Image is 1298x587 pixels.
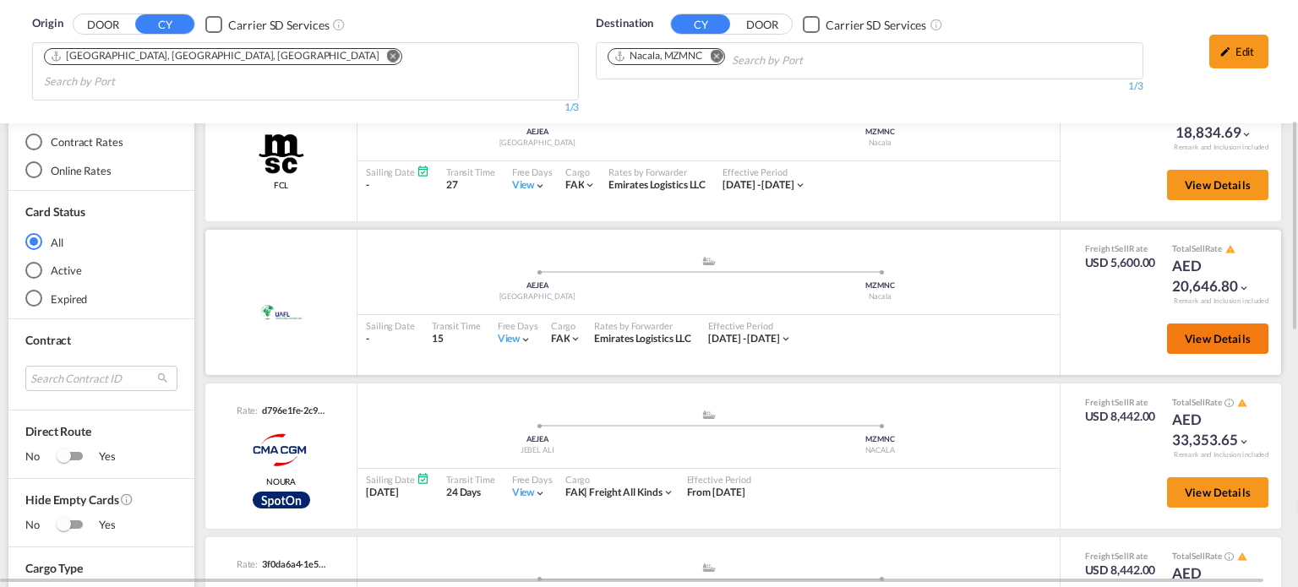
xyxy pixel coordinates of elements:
[608,166,706,178] div: Rates by Forwarder
[25,333,71,347] span: Contract
[1172,410,1257,450] div: AED 33,353.65
[25,492,177,518] span: Hide Empty Cards
[570,333,581,345] md-icon: icon-chevron-down
[723,178,794,191] span: [DATE] - [DATE]
[709,138,1052,149] div: Nacala
[1115,243,1129,253] span: Sell
[930,18,943,31] md-icon: Unchecked: Search for CY (Container Yard) services for all selected carriers.Checked : Search for...
[1237,398,1247,408] md-icon: icon-alert
[1085,242,1156,254] div: Freight Rate
[671,14,730,34] button: CY
[366,127,709,138] div: AEJEA
[82,448,116,465] span: Yes
[594,319,691,332] div: Rates by Forwarder
[1209,35,1268,68] div: icon-pencilEdit
[663,486,674,498] md-icon: icon-chevron-down
[699,410,719,419] md-icon: assets/icons/custom/ship-fill.svg
[238,429,324,471] img: CMACGM Spot
[366,280,709,291] div: AEJEA
[1115,397,1129,407] span: Sell
[1241,128,1252,140] md-icon: icon-chevron-down
[534,487,546,499] md-icon: icon-chevron-down
[1161,143,1281,152] div: Remark and Inclusion included
[1085,254,1156,271] div: USD 5,600.00
[446,486,495,500] div: 24 Days
[709,127,1052,138] div: MZMNC
[32,15,63,32] span: Origin
[1167,170,1268,200] button: View Details
[699,257,719,265] md-icon: assets/icons/custom/ship-fill.svg
[596,15,653,32] span: Destination
[25,517,57,534] span: No
[1172,396,1257,410] div: Total Rate
[25,560,83,577] div: Cargo Type
[366,486,429,500] div: [DATE]
[498,319,538,332] div: Free Days
[366,319,415,332] div: Sailing Date
[237,557,259,570] span: Rate:
[723,166,806,178] div: Effective Period
[708,332,780,346] div: 03 Sep 2025 - 30 Sep 2025
[512,486,547,500] div: Viewicon-chevron-down
[1161,450,1281,459] div: Remark and Inclusion included
[120,492,134,506] md-icon: Activate this filter to exclude rate cards without rates.
[1167,323,1268,354] button: View Details
[228,17,329,34] div: Carrier SD Services
[551,319,582,332] div: Cargo
[1185,332,1251,345] span: View Details
[1185,178,1251,192] span: View Details
[708,319,792,332] div: Effective Period
[135,14,194,34] button: CY
[432,319,481,332] div: Transit Time
[565,486,663,500] div: freight all kinds
[50,49,383,63] div: Press delete to remove this chip.
[498,332,532,346] div: Viewicon-chevron-down
[709,291,1052,302] div: Nacala
[709,280,1052,291] div: MZMNC
[1235,397,1247,410] button: icon-alert
[366,138,709,149] div: [GEOGRAPHIC_DATA]
[594,332,691,346] div: Emirates Logistics LLC
[687,486,745,500] div: From 01 Oct 2025
[258,557,325,570] div: 3f0da6a4-1e5f-4ee0-9505-234ef69762ef.1f184e1e-abac-308f-84b4-11d0da486569
[699,49,724,66] button: Remove
[1219,46,1231,57] md-icon: icon-pencil
[723,178,794,193] div: 16 Sep 2025 - 30 Sep 2025
[1172,550,1257,563] div: Total Rate
[1172,256,1257,296] div: AED 20,646.80
[25,162,177,179] md-radio-button: Online Rates
[1225,244,1235,254] md-icon: icon-alert
[794,179,806,191] md-icon: icon-chevron-down
[74,15,133,35] button: DOOR
[1235,551,1247,563] button: icon-alert
[417,472,429,485] md-icon: Schedules Available
[1238,436,1250,448] md-icon: icon-chevron-down
[25,133,177,150] md-radio-button: Contract Rates
[1192,243,1205,253] span: Sell
[709,445,1052,456] div: NACALA
[332,18,346,31] md-icon: Unchecked: Search for CY (Container Yard) services for all selected carriers.Checked : Search for...
[366,473,429,486] div: Sailing Date
[376,49,401,66] button: Remove
[732,47,892,74] input: Search by Port
[237,404,259,416] span: Rate:
[1085,562,1156,579] div: USD 8,442.00
[733,15,792,35] button: DOOR
[274,179,289,191] span: FCL
[258,404,325,416] div: d796e1fe-2c98-4d12-bab1-f1dd7432b578.c71acf2a-0e35-38e6-b447-5743a42ed1b7
[1161,296,1281,306] div: Remark and Inclusion included
[687,473,751,486] div: Effective Period
[1237,552,1247,562] md-icon: icon-alert
[608,178,706,193] div: Emirates Logistics LLC
[565,166,597,178] div: Cargo
[614,49,706,63] div: Press delete to remove this chip.
[366,434,709,445] div: AEJEA
[366,166,429,178] div: Sailing Date
[25,291,177,307] md-radio-button: Expired
[608,178,706,191] span: Emirates Logistics LLC
[1192,397,1205,407] span: Sell
[780,333,792,345] md-icon: icon-chevron-down
[1185,486,1251,499] span: View Details
[366,332,415,346] div: -
[1167,477,1268,508] button: View Details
